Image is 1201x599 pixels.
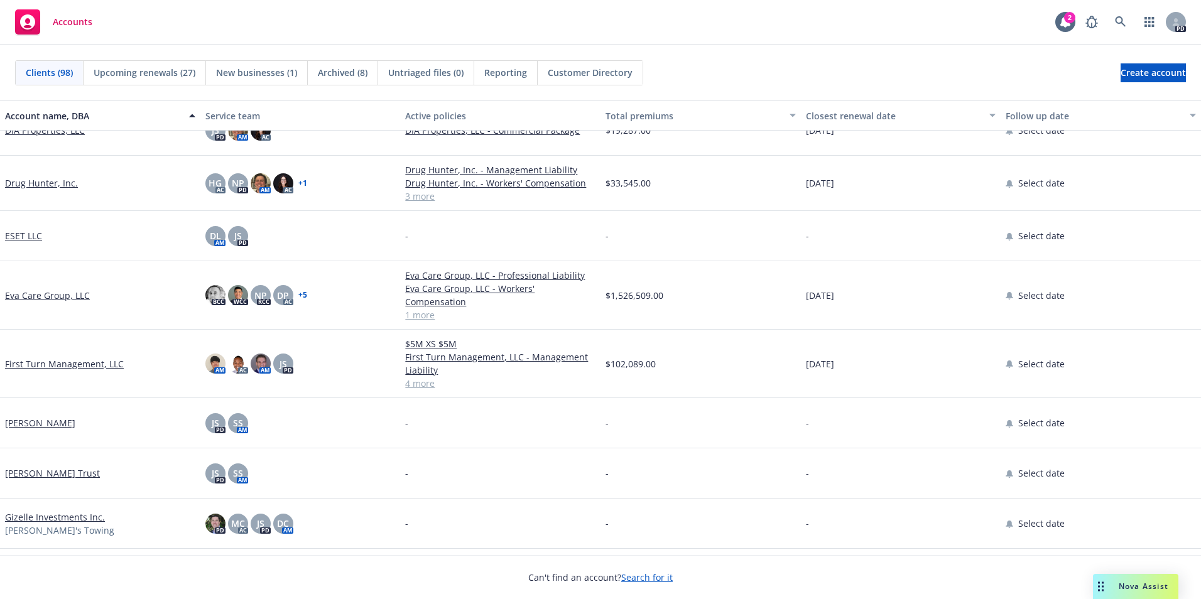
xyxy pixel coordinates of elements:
[254,289,267,302] span: NP
[1121,63,1186,82] a: Create account
[806,416,809,429] span: -
[277,289,289,302] span: DP
[405,163,595,176] a: Drug Hunter, Inc. - Management Liability
[5,357,124,370] a: First Turn Management, LLC
[405,337,595,350] a: $5M XS $5M
[548,66,633,79] span: Customer Directory
[1018,357,1065,370] span: Select date
[228,353,248,374] img: photo
[280,357,287,370] span: JS
[1018,289,1065,302] span: Select date
[405,517,408,530] span: -
[528,571,673,584] span: Can't find an account?
[1018,416,1065,429] span: Select date
[1064,12,1075,23] div: 2
[212,416,219,429] span: JS
[212,467,219,480] span: JS
[5,524,114,537] span: [PERSON_NAME]'s Towing
[806,229,809,242] span: -
[405,308,595,321] a: 1 more
[806,357,834,370] span: [DATE]
[1119,581,1168,591] span: Nova Assist
[405,377,595,390] a: 4 more
[234,229,242,242] span: JS
[1137,9,1162,35] a: Switch app
[1018,229,1065,242] span: Select date
[257,517,264,530] span: JS
[405,190,595,203] a: 3 more
[233,467,243,480] span: SS
[5,289,90,302] a: Eva Care Group, LLC
[606,416,609,429] span: -
[5,467,100,480] a: [PERSON_NAME] Trust
[298,180,307,187] a: + 1
[205,514,226,534] img: photo
[26,66,73,79] span: Clients (98)
[484,66,527,79] span: Reporting
[200,100,401,131] button: Service team
[400,100,600,131] button: Active policies
[1093,574,1109,599] div: Drag to move
[1018,467,1065,480] span: Select date
[5,510,105,524] a: Gizelle Investments Inc.
[806,289,834,302] span: [DATE]
[806,176,834,190] span: [DATE]
[94,66,195,79] span: Upcoming renewals (27)
[318,66,367,79] span: Archived (8)
[5,416,75,429] a: [PERSON_NAME]
[606,176,651,190] span: $33,545.00
[251,173,271,193] img: photo
[806,517,809,530] span: -
[1093,574,1178,599] button: Nova Assist
[5,229,42,242] a: ESET LLC
[405,176,595,190] a: Drug Hunter, Inc. - Workers' Compensation
[1079,9,1104,35] a: Report a Bug
[205,353,226,374] img: photo
[405,416,408,429] span: -
[405,109,595,122] div: Active policies
[232,176,244,190] span: NP
[806,467,809,480] span: -
[405,350,595,377] a: First Turn Management, LLC - Management Liability
[606,109,782,122] div: Total premiums
[209,176,222,190] span: HG
[10,4,97,40] a: Accounts
[205,109,396,122] div: Service team
[606,357,656,370] span: $102,089.00
[801,100,1001,131] button: Closest renewal date
[1006,109,1182,122] div: Follow up date
[298,291,307,299] a: + 5
[1108,9,1133,35] a: Search
[405,282,595,308] a: Eva Care Group, LLC - Workers' Compensation
[405,269,595,282] a: Eva Care Group, LLC - Professional Liability
[205,285,226,305] img: photo
[231,517,245,530] span: MC
[600,100,801,131] button: Total premiums
[216,66,297,79] span: New businesses (1)
[405,229,408,242] span: -
[1121,61,1186,85] span: Create account
[251,353,271,374] img: photo
[233,416,243,429] span: SS
[606,467,609,480] span: -
[405,467,408,480] span: -
[273,173,293,193] img: photo
[277,517,289,530] span: DC
[606,517,609,530] span: -
[5,176,78,190] a: Drug Hunter, Inc.
[806,109,982,122] div: Closest renewal date
[606,229,609,242] span: -
[621,571,673,583] a: Search for it
[210,229,221,242] span: DL
[5,109,182,122] div: Account name, DBA
[1018,517,1065,530] span: Select date
[53,17,92,27] span: Accounts
[228,285,248,305] img: photo
[388,66,464,79] span: Untriaged files (0)
[1018,176,1065,190] span: Select date
[1001,100,1201,131] button: Follow up date
[606,289,663,302] span: $1,526,509.00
